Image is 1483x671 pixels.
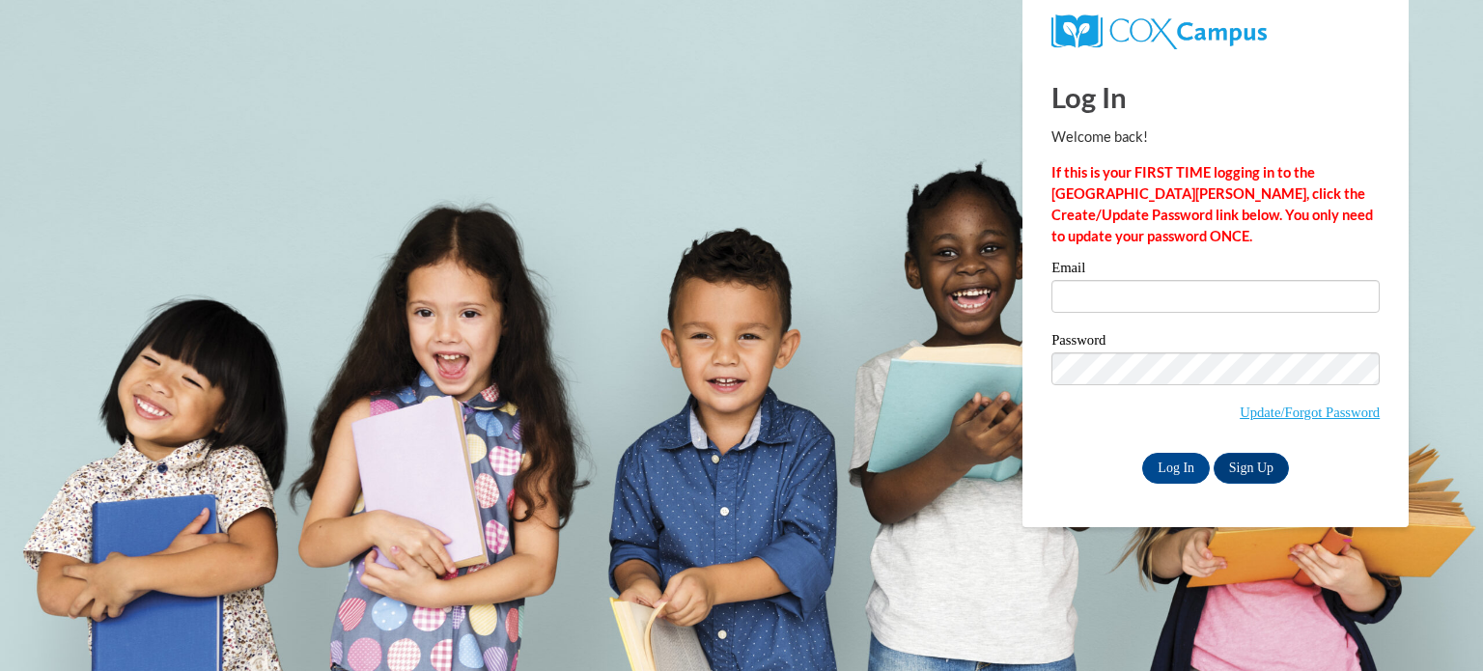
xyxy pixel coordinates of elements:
[1051,14,1267,49] img: COX Campus
[1240,405,1380,420] a: Update/Forgot Password
[1214,453,1289,484] a: Sign Up
[1051,333,1380,352] label: Password
[1051,164,1373,244] strong: If this is your FIRST TIME logging in to the [GEOGRAPHIC_DATA][PERSON_NAME], click the Create/Upd...
[1051,77,1380,117] h1: Log In
[1051,22,1267,39] a: COX Campus
[1142,453,1210,484] input: Log In
[1051,126,1380,148] p: Welcome back!
[1051,261,1380,280] label: Email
